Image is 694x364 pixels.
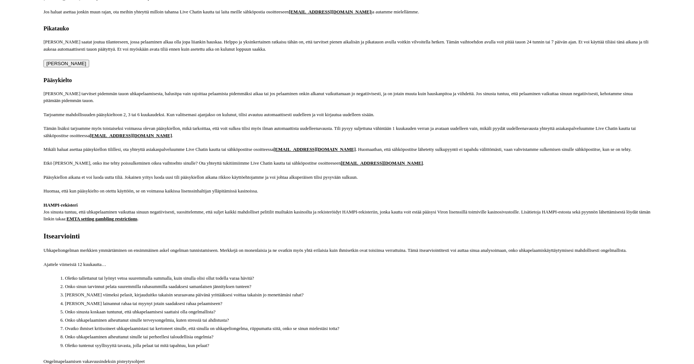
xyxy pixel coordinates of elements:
[65,317,651,324] li: Onko uhkapelaaminen aiheuttanut sinulle terveysongelmia, kuten stressiä tai ahdistusta?
[43,247,651,268] p: Uhkapeliongelman merkkien ymmärtäminen on ensimmäinen askel ongelman tunnistamiseen. Merkkejä on ...
[341,161,423,166] a: [EMAIL_ADDRESS][DOMAIN_NAME]
[90,133,172,138] a: [EMAIL_ADDRESS][DOMAIN_NAME]
[65,325,651,332] li: Ovatko ihmiset kritisoineet uhkapelaamistasi tai kertoneet sinulle, että sinulla on uhkapeliongel...
[65,300,651,307] li: [PERSON_NAME] lainannut rahaa tai myynyt jotain saadaksesi rahaa pelaamiseen?
[65,275,651,282] li: Oletko tallettanut tai lyönyt vetoa suuremmalla summalla, kuin sinulla olisi ollut todella varaa ...
[65,342,651,349] li: Oletko tuntenut syyllisyyttä tavasta, jolla pelaat tai mitä tapahtuu, kun pelaat?
[43,77,72,83] strong: Pääsykielto
[65,283,651,290] li: Onko sinun tarvinnut pelata suuremmilla rahasummilla saadaksesi samanlaisen jännityksen tunteen?
[43,39,651,52] p: [PERSON_NAME] saatat joutua tilanteeseen, jossa pelaaminen alkaa olla jopa liiankin hauskaa. Help...
[65,292,651,299] li: [PERSON_NAME] viimeksi pelasit, kirjauduitko takaisin seuraavana päivänä yrittääksesi voittaa tak...
[274,147,356,152] a: [EMAIL_ADDRESS][DOMAIN_NAME]
[43,60,89,67] button: [PERSON_NAME]
[65,309,651,316] li: Onko sinusta koskaan tuntunut, että uhkapelaamisesi saattaisi olla ongelmallista?
[289,9,371,14] a: [EMAIL_ADDRESS][DOMAIN_NAME]
[46,61,86,66] span: [PERSON_NAME]
[43,90,651,223] p: [PERSON_NAME] tarvitset pidemmän tauon uhkapelaamisesta, halusitpa vain rajoittaa pelaamista pide...
[43,25,69,31] strong: Pikatauko
[67,216,137,221] a: EMTA setting gambling restrictions
[43,203,78,208] strong: HAMPI-rekisteri
[65,334,651,340] li: Onko uhkapelaaminen aiheuttanut sinulle tai perheellesi taloudellisia ongelmia?
[43,232,80,240] strong: Itsearviointi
